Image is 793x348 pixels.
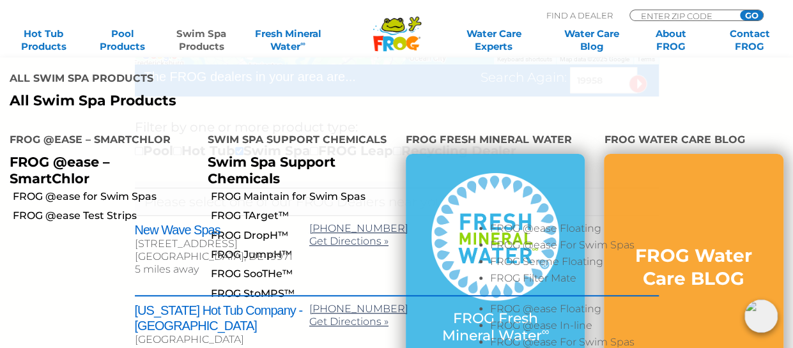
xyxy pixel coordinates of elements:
[135,333,309,346] div: [GEOGRAPHIC_DATA]
[309,235,389,247] a: Get Directions »
[135,222,309,238] h2: New Wave Spas
[92,27,153,53] a: PoolProducts
[490,255,658,272] li: FROG Serene Floating
[211,190,396,204] a: FROG Maintain for Swim Spas
[490,222,658,239] li: FROG @ease Floating
[250,27,327,53] a: Fresh MineralWater∞
[490,239,658,255] li: FROG @ease For Swim Spas
[309,222,408,234] a: [PHONE_NUMBER]
[406,128,585,154] h4: FROG Fresh Mineral Water
[490,319,658,336] li: FROG @ease In-line
[744,299,778,333] img: openIcon
[740,10,763,20] input: GO
[490,303,658,319] li: FROG @ease Floating
[135,303,309,333] h2: [US_STATE] Hot Tub Company - [GEOGRAPHIC_DATA]
[13,209,198,223] a: FROG @ease Test Strips
[604,128,783,154] h4: FROG Water Care BLOG
[10,93,387,109] a: All Swim Spa Products
[490,272,658,289] li: FROG Filter Mate
[10,128,189,154] h4: FROG @ease – SmartChlor
[719,27,780,53] a: ContactFROG
[13,190,198,204] a: FROG @ease for Swim Spas
[629,244,757,291] h3: FROG Water Care BLOG
[10,67,387,93] h4: All Swim Spa Products
[135,263,199,275] span: 5 miles away
[561,27,622,53] a: Water CareBlog
[546,10,613,21] p: Find A Dealer
[443,27,543,53] a: Water CareExperts
[309,315,389,328] a: Get Directions »
[13,27,74,53] a: Hot TubProducts
[171,27,232,53] a: Swim SpaProducts
[208,154,335,186] a: Swim Spa Support Chemicals
[135,238,309,250] div: [STREET_ADDRESS]
[135,250,309,263] div: [GEOGRAPHIC_DATA], DE 19971
[309,303,408,315] a: [PHONE_NUMBER]
[640,10,726,21] input: Zip Code Form
[640,27,701,53] a: AboutFROG
[208,128,387,154] h4: Swim Spa Support Chemicals
[300,39,305,48] sup: ∞
[10,154,189,186] p: FROG @ease – SmartChlor
[629,244,757,303] a: FROG Water Care BLOG
[211,209,396,223] a: FROG TArget™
